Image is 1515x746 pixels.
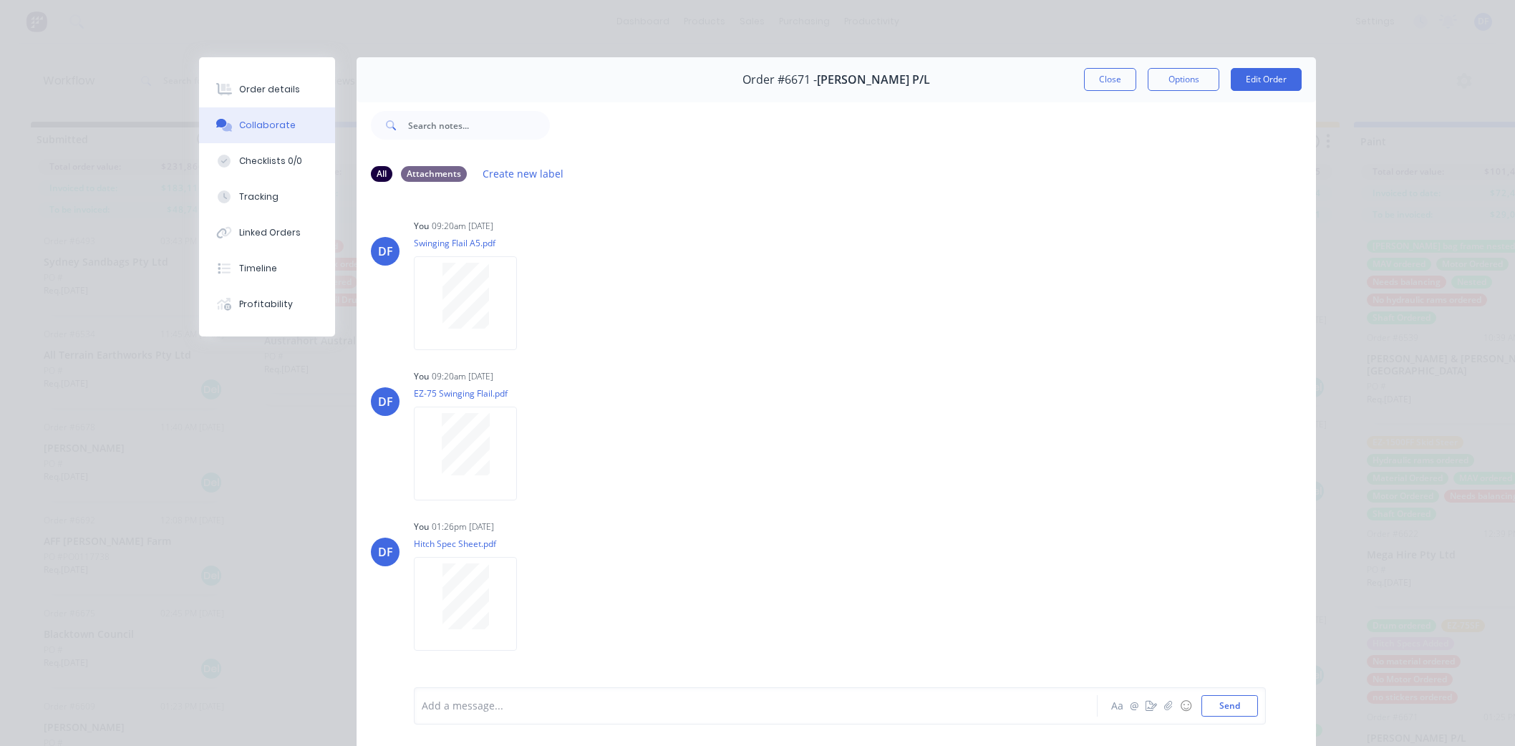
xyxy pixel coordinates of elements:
[1108,697,1126,714] button: Aa
[199,179,335,215] button: Tracking
[239,226,301,239] div: Linked Orders
[817,73,930,87] span: [PERSON_NAME] P/L
[742,73,817,87] span: Order #6671 -
[239,83,300,96] div: Order details
[475,164,571,183] button: Create new label
[199,107,335,143] button: Collaborate
[371,166,392,182] div: All
[378,393,393,410] div: DF
[199,251,335,286] button: Timeline
[378,543,393,561] div: DF
[239,190,279,203] div: Tracking
[199,72,335,107] button: Order details
[408,111,550,140] input: Search notes...
[1126,697,1143,714] button: @
[432,220,493,233] div: 09:20am [DATE]
[414,220,429,233] div: You
[414,538,531,550] p: Hitch Spec Sheet.pdf
[1148,68,1219,91] button: Options
[414,520,429,533] div: You
[414,370,429,383] div: You
[414,237,531,249] p: Swinging Flail A5.pdf
[239,155,302,168] div: Checklists 0/0
[1231,68,1302,91] button: Edit Order
[199,286,335,322] button: Profitability
[1177,697,1194,714] button: ☺
[239,119,296,132] div: Collaborate
[1084,68,1136,91] button: Close
[199,143,335,179] button: Checklists 0/0
[432,370,493,383] div: 09:20am [DATE]
[432,520,494,533] div: 01:26pm [DATE]
[239,262,277,275] div: Timeline
[199,215,335,251] button: Linked Orders
[401,166,467,182] div: Attachments
[414,387,531,399] p: EZ-75 Swinging Flail.pdf
[1201,695,1258,717] button: Send
[378,243,393,260] div: DF
[239,298,293,311] div: Profitability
